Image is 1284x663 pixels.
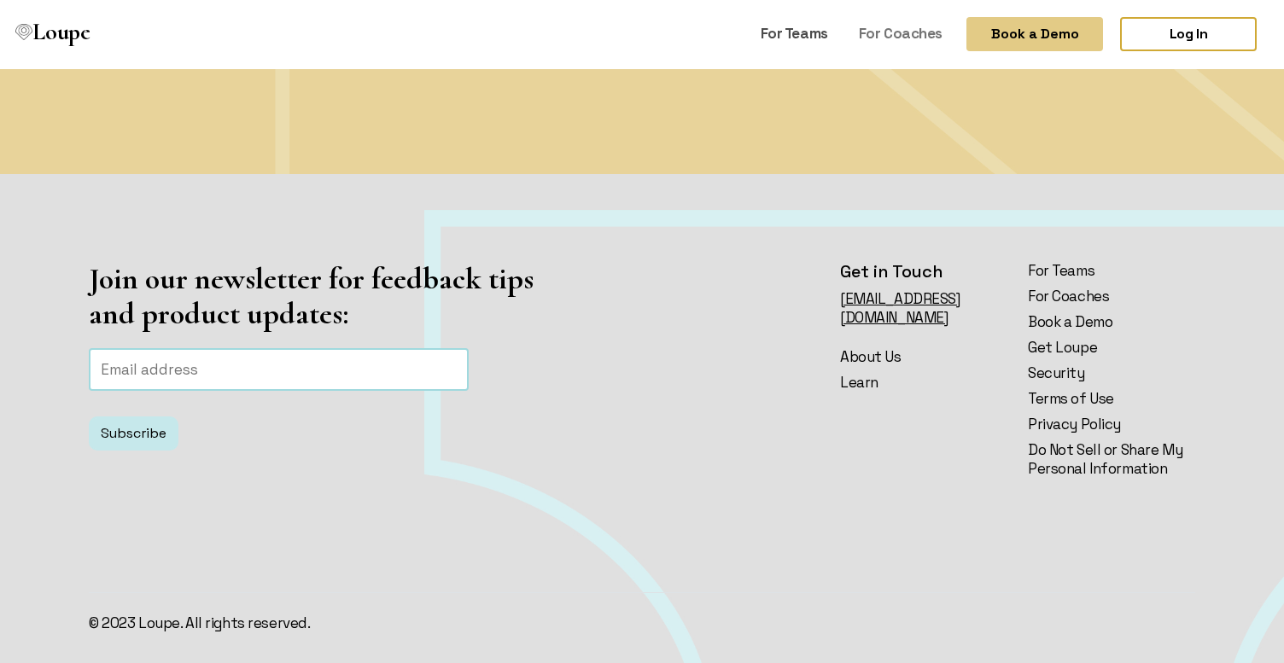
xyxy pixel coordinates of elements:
input: Email address [89,348,469,391]
button: Book a Demo [966,17,1103,51]
a: Book a Demo [1028,312,1195,331]
a: Loupe [10,17,96,52]
a: [EMAIL_ADDRESS][DOMAIN_NAME] [840,289,960,327]
a: About Us [840,347,1007,366]
a: Terms of Use [1028,389,1195,408]
a: Privacy Policy [1028,415,1195,433]
a: Get Loupe [1028,338,1195,357]
a: Do Not Sell or Share My Personal Information [1028,440,1195,478]
img: Loupe Logo [15,24,32,41]
a: For Coaches [852,17,949,49]
a: For Coaches [1028,287,1195,305]
a: Log In [1120,17,1257,51]
a: For Teams [1028,261,1195,280]
p: © 2023 Loupe. All rights reserved. [89,614,310,632]
button: Subscribe [89,416,178,451]
h4: Get in Touch [840,261,1007,282]
h1: Join our newsletter for feedback tips and product updates: [89,261,632,331]
a: Learn [840,373,1007,392]
a: For Teams [754,17,835,49]
a: Security [1028,363,1195,382]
